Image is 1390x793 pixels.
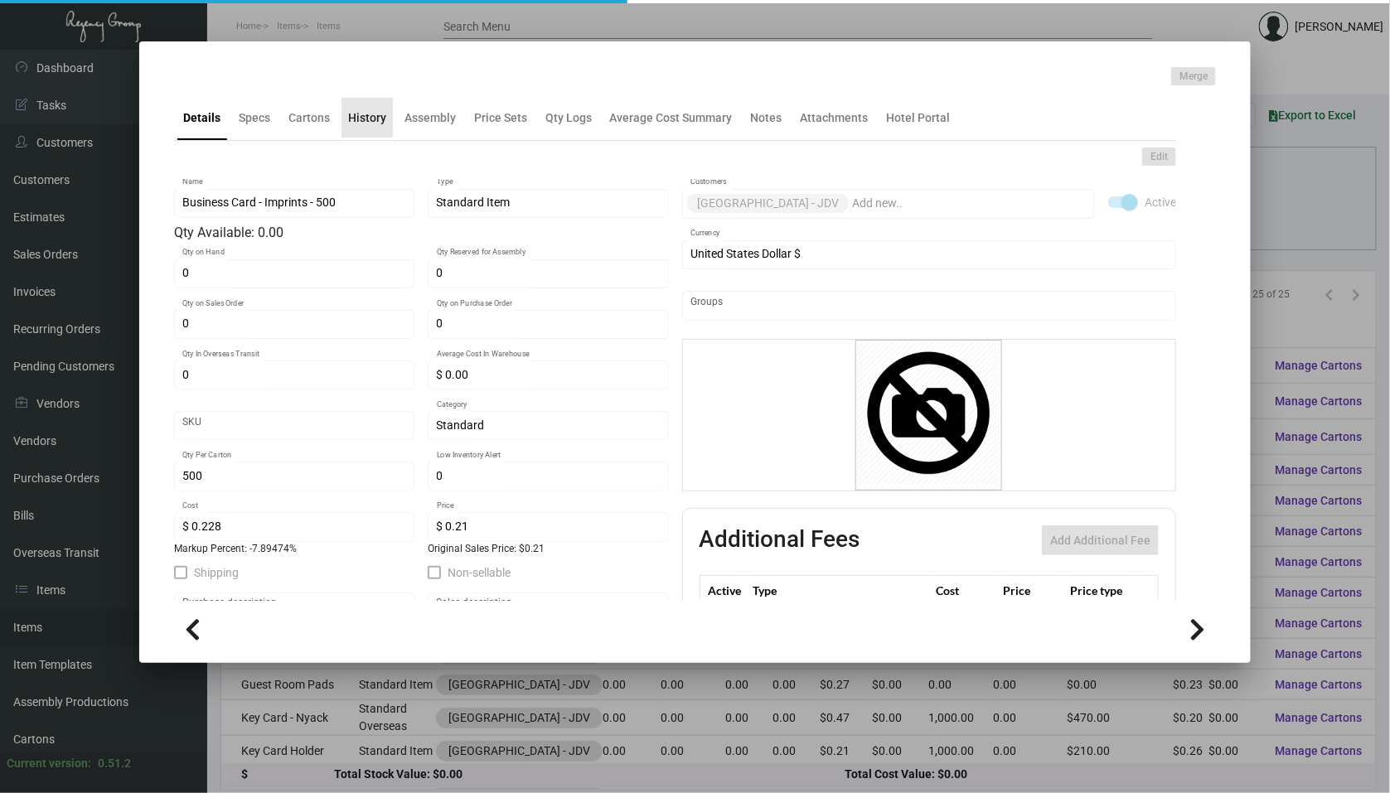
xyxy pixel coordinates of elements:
[1142,147,1176,166] button: Edit
[1150,150,1168,164] span: Edit
[194,563,239,583] span: Shipping
[852,197,1087,210] input: Add new..
[999,576,1066,605] th: Price
[98,755,131,772] div: 0.51.2
[1145,192,1176,212] span: Active
[690,299,1168,312] input: Add new..
[700,525,860,555] h2: Additional Fees
[174,223,669,243] div: Qty Available: 0.00
[801,109,869,127] div: Attachments
[687,194,849,213] mat-chip: [GEOGRAPHIC_DATA] - JDV
[887,109,951,127] div: Hotel Portal
[751,109,782,127] div: Notes
[7,755,91,772] div: Current version:
[545,109,592,127] div: Qty Logs
[610,109,733,127] div: Average Cost Summary
[1066,576,1139,605] th: Price type
[749,576,932,605] th: Type
[474,109,527,127] div: Price Sets
[183,109,220,127] div: Details
[932,576,999,605] th: Cost
[1171,67,1216,85] button: Merge
[448,563,511,583] span: Non-sellable
[700,576,749,605] th: Active
[239,109,270,127] div: Specs
[348,109,386,127] div: History
[288,109,330,127] div: Cartons
[1050,534,1150,547] span: Add Additional Fee
[404,109,456,127] div: Assembly
[1179,70,1208,84] span: Merge
[1042,525,1159,555] button: Add Additional Fee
